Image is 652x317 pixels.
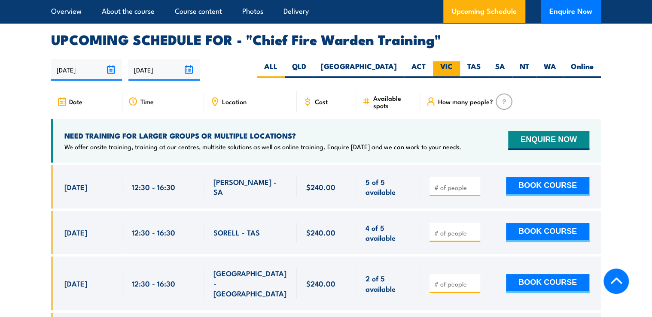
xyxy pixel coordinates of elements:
[285,61,314,78] label: QLD
[506,223,589,242] button: BOOK COURSE
[438,98,493,105] span: How many people?
[140,98,154,105] span: Time
[213,227,260,237] span: SORELL - TAS
[433,61,460,78] label: VIC
[434,183,477,192] input: # of people
[51,33,601,45] h2: UPCOMING SCHEDULE FOR - "Chief Fire Warden Training"
[132,278,175,288] span: 12:30 - 16:30
[434,229,477,237] input: # of people
[314,61,404,78] label: [GEOGRAPHIC_DATA]
[306,182,335,192] span: $240.00
[508,131,589,150] button: ENQUIRE NOW
[132,227,175,237] span: 12:30 - 16:30
[434,280,477,288] input: # of people
[51,59,122,81] input: From date
[366,177,411,197] span: 5 of 5 available
[213,268,287,298] span: [GEOGRAPHIC_DATA] - [GEOGRAPHIC_DATA]
[306,278,335,288] span: $240.00
[506,177,589,196] button: BOOK COURSE
[306,227,335,237] span: $240.00
[64,278,87,288] span: [DATE]
[64,182,87,192] span: [DATE]
[213,177,287,197] span: [PERSON_NAME] - SA
[488,61,512,78] label: SA
[506,274,589,293] button: BOOK COURSE
[564,61,601,78] label: Online
[128,59,199,81] input: To date
[536,61,564,78] label: WA
[366,273,411,293] span: 2 of 5 available
[64,131,461,140] h4: NEED TRAINING FOR LARGER GROUPS OR MULTIPLE LOCATIONS?
[69,98,82,105] span: Date
[132,182,175,192] span: 12:30 - 16:30
[315,98,328,105] span: Cost
[373,94,414,109] span: Available spots
[460,61,488,78] label: TAS
[64,142,461,151] p: We offer onsite training, training at our centres, multisite solutions as well as online training...
[222,98,247,105] span: Location
[512,61,536,78] label: NT
[404,61,433,78] label: ACT
[257,61,285,78] label: ALL
[64,227,87,237] span: [DATE]
[366,223,411,243] span: 4 of 5 available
